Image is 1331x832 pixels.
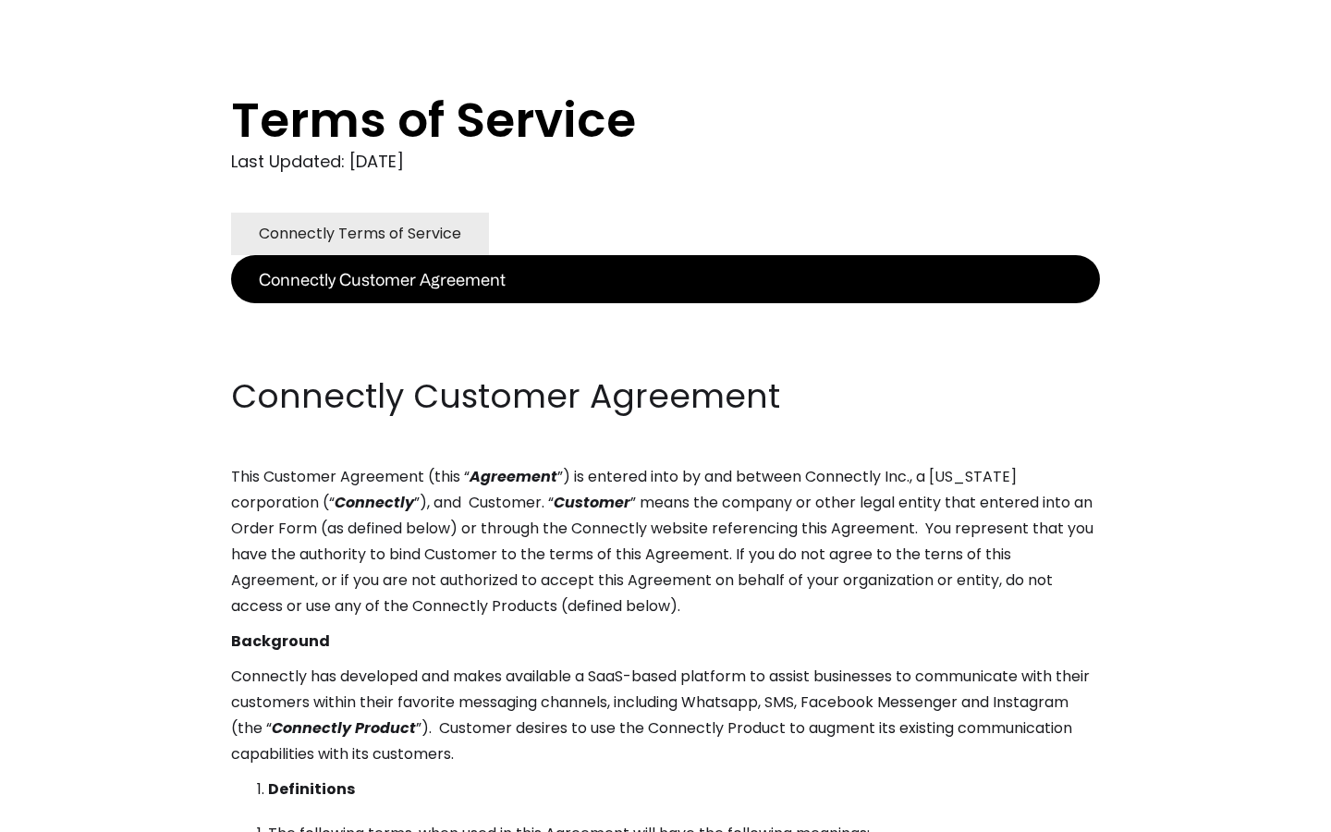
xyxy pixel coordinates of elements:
[231,338,1100,364] p: ‍
[470,466,557,487] em: Agreement
[231,303,1100,329] p: ‍
[259,221,461,247] div: Connectly Terms of Service
[231,92,1026,148] h1: Terms of Service
[272,717,416,739] em: Connectly Product
[231,148,1100,176] div: Last Updated: [DATE]
[231,630,330,652] strong: Background
[259,266,506,292] div: Connectly Customer Agreement
[554,492,630,513] em: Customer
[268,778,355,800] strong: Definitions
[335,492,414,513] em: Connectly
[231,464,1100,619] p: This Customer Agreement (this “ ”) is entered into by and between Connectly Inc., a [US_STATE] co...
[231,373,1100,420] h2: Connectly Customer Agreement
[231,664,1100,767] p: Connectly has developed and makes available a SaaS-based platform to assist businesses to communi...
